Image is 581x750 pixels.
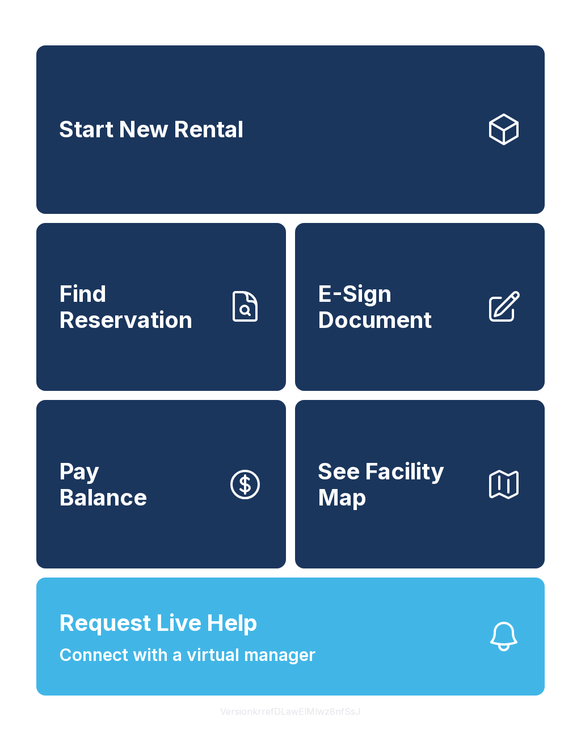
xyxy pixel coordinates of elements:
[318,458,477,510] span: See Facility Map
[59,606,258,640] span: Request Live Help
[36,400,286,568] button: PayBalance
[59,281,218,332] span: Find Reservation
[59,642,315,668] span: Connect with a virtual manager
[59,116,243,142] span: Start New Rental
[211,696,370,727] button: VersionkrrefDLawElMlwz8nfSsJ
[36,45,545,214] a: Start New Rental
[36,223,286,391] a: Find Reservation
[59,458,147,510] span: Pay Balance
[295,223,545,391] a: E-Sign Document
[318,281,477,332] span: E-Sign Document
[295,400,545,568] button: See Facility Map
[36,578,545,696] button: Request Live HelpConnect with a virtual manager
